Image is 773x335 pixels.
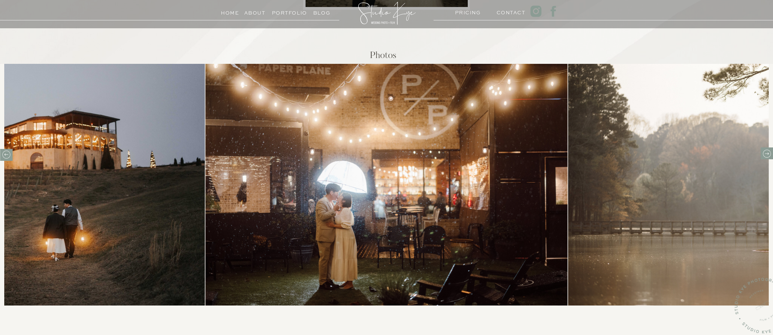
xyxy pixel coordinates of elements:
[497,8,520,14] a: Contact
[308,9,336,14] a: Blog
[218,9,242,14] a: Home
[272,9,299,14] a: Portfolio
[296,51,470,63] h2: Photos
[455,8,478,14] a: PRICING
[244,9,265,14] a: About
